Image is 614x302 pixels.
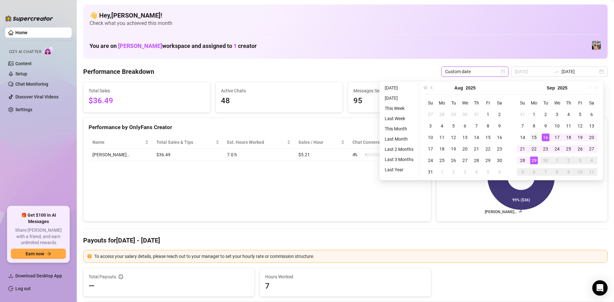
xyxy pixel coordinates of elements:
td: 2025-08-11 [436,132,448,143]
td: 2025-08-07 [471,120,482,132]
td: 2025-10-10 [574,166,586,178]
td: 2025-09-03 [551,109,563,120]
div: 5 [450,122,457,130]
th: Su [425,97,436,109]
span: Izzy AI Chatter [9,49,41,55]
div: 31 [519,111,526,118]
td: 2025-09-06 [586,109,597,120]
td: 2025-10-04 [586,155,597,166]
td: 2025-08-13 [459,132,471,143]
button: Choose a month [547,81,555,94]
div: 25 [565,145,572,153]
div: 7 [473,122,480,130]
td: 2025-07-28 [436,109,448,120]
span: 48 [221,95,337,107]
td: [PERSON_NAME]… [89,149,153,161]
span: Name [92,139,144,146]
text: [PERSON_NAME]… [485,210,517,214]
td: 2025-10-02 [563,155,574,166]
td: 2025-09-02 [448,166,459,178]
div: 20 [461,145,469,153]
td: $5.21 [295,149,349,161]
td: 2025-09-01 [528,109,540,120]
td: 2025-09-09 [540,120,551,132]
div: 4 [588,157,595,164]
div: 17 [553,134,561,141]
td: 2025-09-13 [586,120,597,132]
td: 2025-08-30 [494,155,505,166]
div: 23 [542,145,549,153]
div: 3 [461,168,469,176]
div: 14 [473,134,480,141]
span: 7 [265,281,426,291]
th: Th [563,97,574,109]
td: 2025-08-31 [517,109,528,120]
td: 2025-09-16 [540,132,551,143]
div: 31 [427,168,434,176]
div: 1 [530,111,538,118]
div: 13 [588,122,595,130]
td: 2025-09-17 [551,132,563,143]
div: 7 [519,122,526,130]
div: 30 [542,157,549,164]
li: Last Week [382,115,416,122]
span: Custom date [445,67,505,76]
td: 2025-08-01 [482,109,494,120]
a: Content [15,61,32,66]
th: Th [471,97,482,109]
div: 10 [576,168,584,176]
td: 2025-09-21 [517,143,528,155]
button: Choose a year [557,81,567,94]
div: 31 [473,111,480,118]
td: 2025-08-21 [471,143,482,155]
td: 2025-10-01 [551,155,563,166]
div: 27 [461,157,469,164]
td: 2025-09-02 [540,109,551,120]
td: 2025-08-19 [448,143,459,155]
td: 2025-08-02 [494,109,505,120]
td: 2025-09-03 [459,166,471,178]
span: Check what you achieved this month [90,20,601,27]
a: Setup [15,71,27,76]
div: 29 [530,157,538,164]
div: 12 [450,134,457,141]
img: logo-BBDzfeDw.svg [5,15,53,22]
div: 22 [530,145,538,153]
li: Last 3 Months [382,156,416,163]
span: Download Desktop App [15,273,62,278]
div: 23 [496,145,503,153]
div: 25 [438,157,446,164]
div: 6 [530,168,538,176]
div: 9 [496,122,503,130]
div: 11 [588,168,595,176]
div: 26 [450,157,457,164]
div: 28 [438,111,446,118]
span: 4 % [352,151,363,158]
div: 4 [438,122,446,130]
span: Total Payouts [89,273,116,280]
td: 2025-08-06 [459,120,471,132]
div: 5 [576,111,584,118]
td: 2025-09-15 [528,132,540,143]
div: 24 [553,145,561,153]
th: Su [517,97,528,109]
th: We [551,97,563,109]
a: Log out [15,286,31,291]
a: Chat Monitoring [15,81,48,87]
li: This Week [382,105,416,112]
td: 2025-08-20 [459,143,471,155]
td: 2025-08-03 [425,120,436,132]
div: 1 [484,111,492,118]
th: Fr [574,97,586,109]
td: 2025-10-09 [563,166,574,178]
div: 16 [496,134,503,141]
td: 2025-08-10 [425,132,436,143]
td: 7.0 h [223,149,295,161]
td: 2025-09-22 [528,143,540,155]
span: Active Chats [221,87,337,94]
span: swap-right [554,69,559,74]
td: 2025-10-05 [517,166,528,178]
th: Mo [436,97,448,109]
span: Sales / Hour [298,139,340,146]
td: 2025-08-12 [448,132,459,143]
